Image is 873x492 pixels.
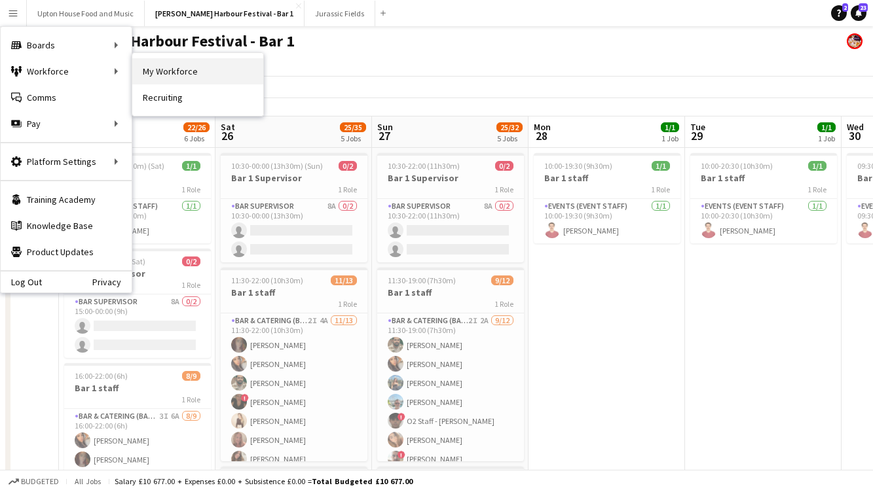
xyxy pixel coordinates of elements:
[1,84,132,111] a: Comms
[7,474,61,489] button: Budgeted
[495,161,513,171] span: 0/2
[847,33,863,49] app-user-avatar: . .
[808,161,827,171] span: 1/1
[72,476,103,486] span: All jobs
[221,287,367,298] h3: Bar 1 staff
[377,153,524,262] app-job-card: 10:30-22:00 (11h30m)0/2Bar 1 Supervisor1 RoleBar Supervisor8A0/210:30-22:00 (11h30m)
[690,121,705,133] span: Tue
[182,161,200,171] span: 1/1
[661,133,678,143] div: 1 Job
[534,121,551,133] span: Mon
[690,153,837,243] app-job-card: 10:00-20:30 (10h30m)1/1Bar 1 staff1 RoleEvents (Event Staff)1/110:00-20:30 (10h30m)[PERSON_NAME]
[388,275,456,285] span: 11:30-19:00 (7h30m)
[398,413,405,421] span: !
[338,299,357,309] span: 1 Role
[132,58,263,84] a: My Workforce
[491,275,513,285] span: 9/12
[859,3,868,12] span: 23
[831,5,847,21] a: 2
[1,277,42,287] a: Log Out
[398,451,405,459] span: !
[534,199,680,243] app-card-role: Events (Event Staff)1/110:00-19:30 (9h30m)[PERSON_NAME]
[181,395,200,404] span: 1 Role
[339,161,357,171] span: 0/2
[115,476,413,486] div: Salary £10 677.00 + Expenses £0.00 + Subsistence £0.00 =
[532,128,551,143] span: 28
[219,128,235,143] span: 26
[377,268,524,461] app-job-card: 11:30-19:00 (7h30m)9/12Bar 1 staff1 RoleBar & Catering (Bar Tender)2I2A9/1211:30-19:00 (7h30m)[PE...
[818,133,835,143] div: 1 Job
[181,280,200,290] span: 1 Role
[305,1,375,26] button: Jurassic Fields
[182,371,200,381] span: 8/9
[701,161,773,171] span: 10:00-20:30 (10h30m)
[494,184,513,194] span: 1 Role
[1,58,132,84] div: Workforce
[92,277,132,287] a: Privacy
[341,133,365,143] div: 5 Jobs
[1,239,132,265] a: Product Updates
[64,382,211,394] h3: Bar 1 staff
[75,371,128,381] span: 16:00-22:00 (6h)
[651,184,670,194] span: 1 Role
[231,275,303,285] span: 11:30-22:00 (10h30m)
[64,249,211,358] app-job-card: 15:00-00:00 (9h) (Sat)0/2Bar 1 Supervisor1 RoleBar Supervisor8A0/215:00-00:00 (9h)
[497,133,522,143] div: 5 Jobs
[817,122,836,132] span: 1/1
[690,199,837,243] app-card-role: Events (Event Staff)1/110:00-20:30 (10h30m)[PERSON_NAME]
[851,5,866,21] a: 23
[221,199,367,262] app-card-role: Bar Supervisor8A0/210:30-00:00 (13h30m)
[496,122,523,132] span: 25/32
[1,149,132,175] div: Platform Settings
[27,1,145,26] button: Upton House Food and Music
[534,153,680,243] app-job-card: 10:00-19:30 (9h30m)1/1Bar 1 staff1 RoleEvents (Event Staff)1/110:00-19:30 (9h30m)[PERSON_NAME]
[1,111,132,137] div: Pay
[847,121,864,133] span: Wed
[1,32,132,58] div: Boards
[661,122,679,132] span: 1/1
[544,161,612,171] span: 10:00-19:30 (9h30m)
[377,287,524,298] h3: Bar 1 staff
[652,161,670,171] span: 1/1
[808,184,827,194] span: 1 Role
[1,213,132,239] a: Knowledge Base
[221,268,367,461] app-job-card: 11:30-22:00 (10h30m)11/13Bar 1 staff1 RoleBar & Catering (Bar Tender)2I4A11/1311:30-22:00 (10h30m...
[221,121,235,133] span: Sat
[1,186,132,213] a: Training Academy
[64,199,211,243] app-card-role: Events (Event Staff)1/108:45-00:15 (15h30m)[PERSON_NAME]
[184,133,209,143] div: 6 Jobs
[231,161,323,171] span: 10:30-00:00 (13h30m) (Sun)
[64,268,211,279] h3: Bar 1 Supervisor
[494,299,513,309] span: 1 Role
[375,128,393,143] span: 27
[221,172,367,184] h3: Bar 1 Supervisor
[241,394,249,402] span: !
[377,121,393,133] span: Sun
[312,476,413,486] span: Total Budgeted £10 677.00
[688,128,705,143] span: 29
[64,153,211,243] app-job-card: 08:45-00:15 (15h30m) (Sat)1/1Bar 1 staff1 RoleEvents (Event Staff)1/108:45-00:15 (15h30m)[PERSON_...
[221,153,367,262] app-job-card: 10:30-00:00 (13h30m) (Sun)0/2Bar 1 Supervisor1 RoleBar Supervisor8A0/210:30-00:00 (13h30m)
[331,275,357,285] span: 11/13
[21,477,59,486] span: Budgeted
[845,128,864,143] span: 30
[64,172,211,184] h3: Bar 1 staff
[388,161,460,171] span: 10:30-22:00 (11h30m)
[181,184,200,194] span: 1 Role
[377,199,524,262] app-card-role: Bar Supervisor8A0/210:30-22:00 (11h30m)
[183,122,210,132] span: 22/26
[132,84,263,111] a: Recruiting
[534,172,680,184] h3: Bar 1 staff
[182,256,200,266] span: 0/2
[690,172,837,184] h3: Bar 1 staff
[340,122,366,132] span: 25/35
[377,172,524,184] h3: Bar 1 Supervisor
[10,31,295,51] h1: [PERSON_NAME] Harbour Festival - Bar 1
